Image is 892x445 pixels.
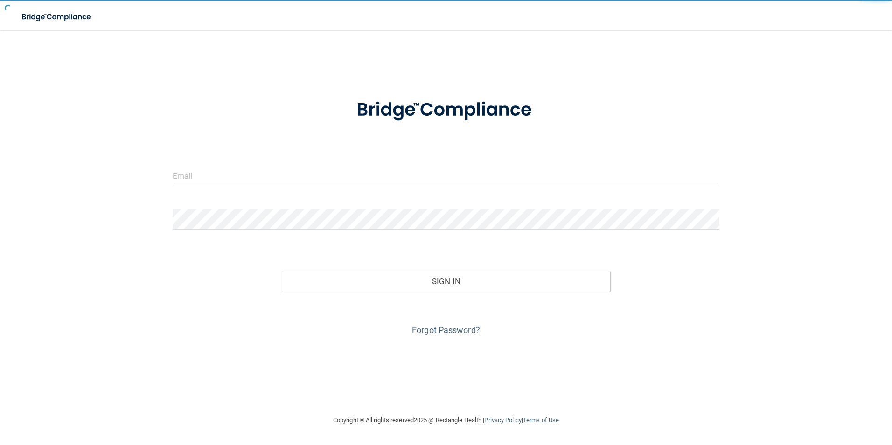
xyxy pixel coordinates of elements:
img: bridge_compliance_login_screen.278c3ca4.svg [14,7,100,27]
button: Sign In [282,271,610,292]
a: Privacy Policy [484,417,521,424]
input: Email [173,165,720,186]
a: Terms of Use [523,417,559,424]
div: Copyright © All rights reserved 2025 @ Rectangle Health | | [276,405,616,435]
a: Forgot Password? [412,325,480,335]
img: bridge_compliance_login_screen.278c3ca4.svg [337,86,555,134]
